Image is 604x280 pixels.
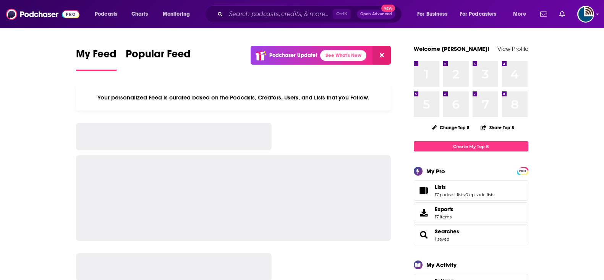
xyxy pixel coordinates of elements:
button: open menu [508,8,536,20]
span: Podcasts [95,9,117,20]
a: Lists [416,185,432,196]
button: open menu [89,8,127,20]
span: For Business [417,9,447,20]
a: See What's New [320,50,366,61]
p: Podchaser Update! [269,52,317,59]
div: My Activity [426,261,457,269]
button: open menu [157,8,200,20]
a: Charts [126,8,152,20]
button: Open AdvancedNew [357,10,395,19]
img: Podchaser - Follow, Share and Rate Podcasts [6,7,79,21]
a: Lists [435,184,494,190]
span: 17 items [435,214,453,220]
a: Show notifications dropdown [556,8,568,21]
button: Show profile menu [577,6,594,23]
span: New [381,5,395,12]
a: My Feed [76,47,117,71]
a: Welcome [PERSON_NAME]! [414,45,489,52]
span: Monitoring [163,9,190,20]
a: Show notifications dropdown [537,8,550,21]
a: Popular Feed [126,47,191,71]
span: For Podcasters [460,9,497,20]
div: My Pro [426,168,445,175]
span: PRO [518,168,527,174]
span: , [465,192,465,197]
span: Exports [435,206,453,213]
a: 1 saved [435,236,449,242]
button: open menu [455,8,508,20]
span: Ctrl K [333,9,351,19]
span: Open Advanced [360,12,392,16]
span: Lists [414,180,528,201]
button: open menu [412,8,457,20]
span: Lists [435,184,446,190]
a: View Profile [497,45,528,52]
a: Searches [435,228,459,235]
span: Logged in as tdunyak [577,6,594,23]
span: My Feed [76,47,117,65]
img: User Profile [577,6,594,23]
a: PRO [518,168,527,174]
a: Exports [414,202,528,223]
a: 0 episode lists [465,192,494,197]
input: Search podcasts, credits, & more... [226,8,333,20]
a: Create My Top 8 [414,141,528,151]
button: Share Top 8 [480,120,515,135]
span: Exports [416,207,432,218]
span: Charts [131,9,148,20]
button: Change Top 8 [427,123,474,132]
span: Searches [414,225,528,245]
div: Search podcasts, credits, & more... [212,5,409,23]
div: Your personalized Feed is curated based on the Podcasts, Creators, Users, and Lists that you Follow. [76,85,391,111]
span: Popular Feed [126,47,191,65]
span: More [513,9,526,20]
a: Searches [416,230,432,240]
a: 17 podcast lists [435,192,465,197]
